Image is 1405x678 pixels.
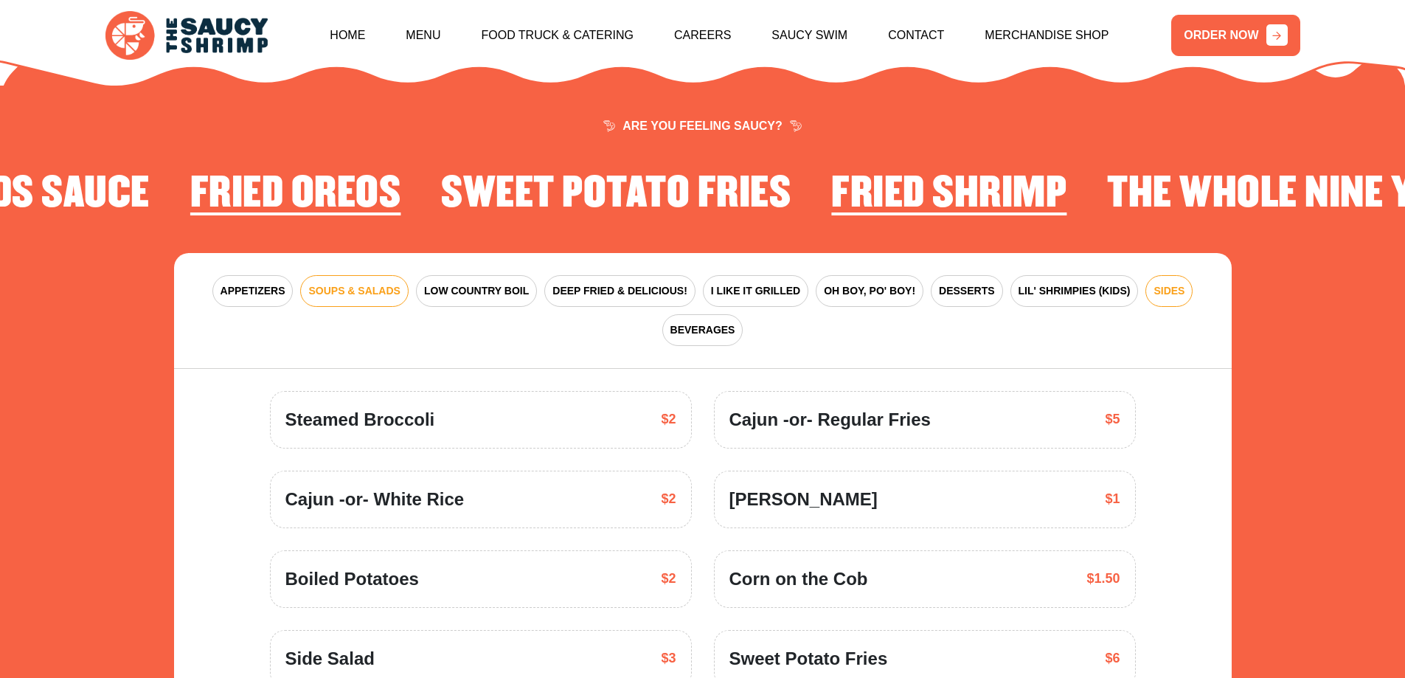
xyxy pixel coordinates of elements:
img: logo [105,11,268,60]
span: ARE YOU FEELING SAUCY? [603,120,802,132]
span: $1 [1105,489,1120,509]
li: 4 of 4 [441,171,791,223]
button: APPETIZERS [212,275,294,307]
span: DESSERTS [939,283,994,299]
button: OH BOY, PO' BOY! [816,275,923,307]
a: Home [330,4,365,67]
button: DEEP FRIED & DELICIOUS! [544,275,695,307]
span: Cajun -or- White Rice [285,486,465,513]
span: LIL' SHRIMPIES (KIDS) [1019,283,1131,299]
a: ORDER NOW [1171,15,1300,56]
span: SOUPS & SALADS [308,283,400,299]
span: $2 [661,409,676,429]
button: LIL' SHRIMPIES (KIDS) [1010,275,1139,307]
span: $6 [1105,648,1120,668]
h2: Fried Shrimp [831,171,1066,217]
a: Menu [406,4,440,67]
button: SIDES [1145,275,1193,307]
button: BEVERAGES [662,314,743,346]
span: LOW COUNTRY BOIL [424,283,529,299]
a: Food Truck & Catering [481,4,634,67]
button: I LIKE IT GRILLED [703,275,808,307]
span: OH BOY, PO' BOY! [824,283,915,299]
li: 1 of 4 [831,171,1066,223]
span: Cajun -or- Regular Fries [729,407,931,433]
span: $1.50 [1086,569,1120,589]
span: $2 [661,489,676,509]
h2: Fried Oreos [190,171,401,217]
span: Boiled Potatoes [285,566,419,592]
span: BEVERAGES [670,322,735,338]
span: $2 [661,569,676,589]
span: DEEP FRIED & DELICIOUS! [552,283,687,299]
a: Careers [674,4,731,67]
span: APPETIZERS [221,283,285,299]
li: 3 of 4 [190,171,401,223]
span: Corn on the Cob [729,566,868,592]
a: Merchandise Shop [985,4,1109,67]
h2: Sweet Potato Fries [441,171,791,217]
span: I LIKE IT GRILLED [711,283,800,299]
span: Side Salad [285,646,375,672]
a: Saucy Swim [771,4,847,67]
span: Sweet Potato Fries [729,646,888,672]
span: Steamed Broccoli [285,407,435,433]
span: [PERSON_NAME] [729,486,878,513]
button: SOUPS & SALADS [300,275,408,307]
span: SIDES [1154,283,1184,299]
span: $5 [1105,409,1120,429]
button: LOW COUNTRY BOIL [416,275,537,307]
span: $3 [661,648,676,668]
button: DESSERTS [931,275,1002,307]
a: Contact [888,4,944,67]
